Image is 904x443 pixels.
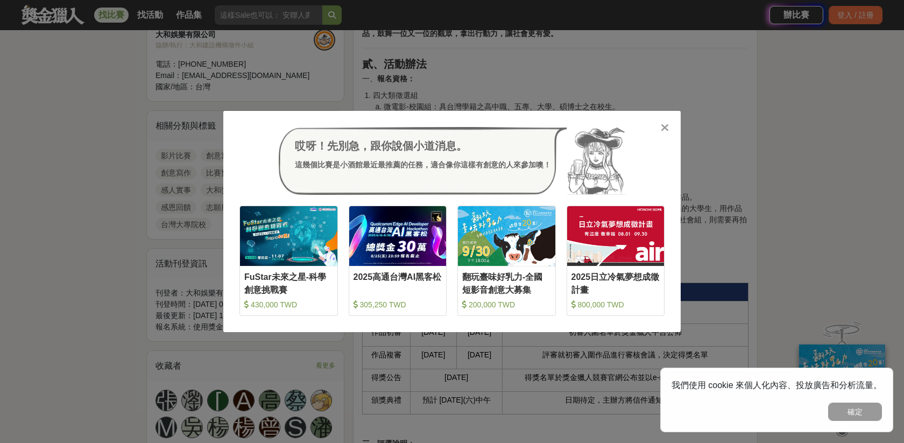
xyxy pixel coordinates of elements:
div: 800,000 TWD [571,299,660,310]
button: 確定 [828,403,882,421]
a: Cover Image2025日立冷氣夢想成徵計畫 800,000 TWD [567,206,665,316]
div: 哎呀！先別急，跟你說個小道消息。 [295,138,551,154]
div: 430,000 TWD [244,299,333,310]
a: Cover ImageFuStar未來之星-科學創意挑戰賽 430,000 TWD [239,206,338,316]
span: 我們使用 cookie 來個人化內容、投放廣告和分析流量。 [672,381,882,390]
a: Cover Image2025高通台灣AI黑客松 305,250 TWD [349,206,447,316]
img: Cover Image [349,206,447,266]
div: FuStar未來之星-科學創意挑戰賽 [244,271,333,295]
img: Cover Image [458,206,555,266]
img: Cover Image [240,206,337,266]
a: Cover Image翻玩臺味好乳力-全國短影音創意大募集 200,000 TWD [457,206,556,316]
div: 翻玩臺味好乳力-全國短影音創意大募集 [462,271,551,295]
div: 這幾個比賽是小酒館最近最推薦的任務，適合像你這樣有創意的人來參加噢！ [295,159,551,171]
div: 2025高通台灣AI黑客松 [354,271,442,295]
div: 2025日立冷氣夢想成徵計畫 [571,271,660,295]
div: 305,250 TWD [354,299,442,310]
div: 200,000 TWD [462,299,551,310]
img: Avatar [567,127,625,195]
img: Cover Image [567,206,665,266]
